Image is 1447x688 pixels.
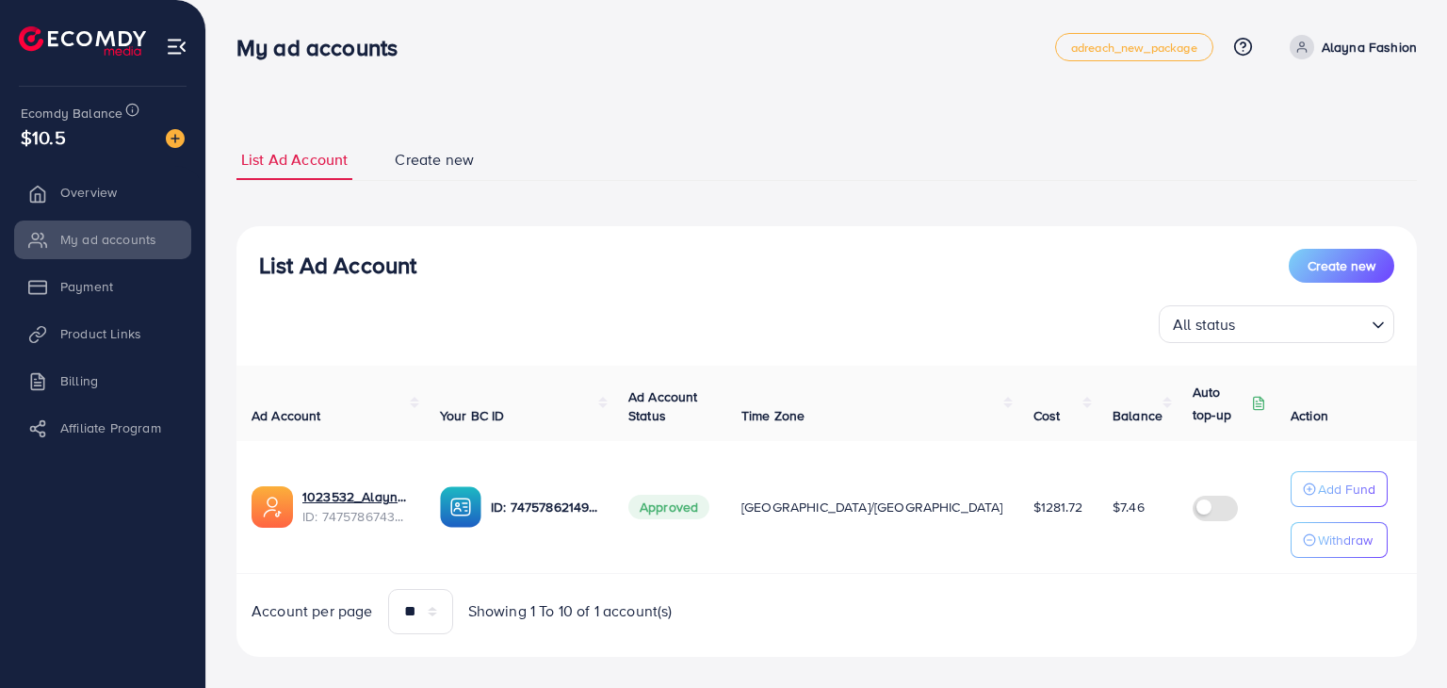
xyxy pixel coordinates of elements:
span: Showing 1 To 10 of 1 account(s) [468,600,673,622]
div: <span class='underline'>1023532_Alayna Fashion and Co_1740592250339</span></br>7475786743833362433 [302,487,410,526]
span: Approved [628,495,709,519]
a: adreach_new_package [1055,33,1213,61]
span: adreach_new_package [1071,41,1197,54]
span: List Ad Account [241,149,348,171]
button: Create new [1289,249,1394,283]
p: Auto top-up [1193,381,1247,426]
img: ic-ads-acc.e4c84228.svg [252,486,293,528]
span: $1281.72 [1033,498,1082,516]
span: Ad Account Status [628,387,698,425]
span: Balance [1113,406,1162,425]
p: Withdraw [1318,529,1373,551]
button: Add Fund [1291,471,1388,507]
p: Add Fund [1318,478,1375,500]
p: Alayna Fashion [1322,36,1417,58]
span: [GEOGRAPHIC_DATA]/[GEOGRAPHIC_DATA] [741,498,1003,516]
span: All status [1169,311,1240,338]
span: Time Zone [741,406,805,425]
a: 1023532_Alayna Fashion and Co_1740592250339 [302,487,410,506]
span: Your BC ID [440,406,505,425]
span: Create new [1308,256,1375,275]
p: ID: 7475786214956875777 [491,496,598,518]
span: Create new [395,149,474,171]
span: ID: 7475786743833362433 [302,507,410,526]
div: Search for option [1159,305,1394,343]
img: image [166,129,185,148]
a: Alayna Fashion [1282,35,1417,59]
span: Action [1291,406,1328,425]
img: logo [19,26,146,56]
img: menu [166,36,187,57]
span: $10.5 [21,123,66,151]
button: Withdraw [1291,522,1388,558]
span: Ad Account [252,406,321,425]
img: ic-ba-acc.ded83a64.svg [440,486,481,528]
h3: My ad accounts [236,34,413,61]
input: Search for option [1242,307,1364,338]
span: $7.46 [1113,498,1145,516]
span: Account per page [252,600,373,622]
span: Cost [1033,406,1061,425]
h3: List Ad Account [259,252,416,279]
span: Ecomdy Balance [21,104,122,123]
